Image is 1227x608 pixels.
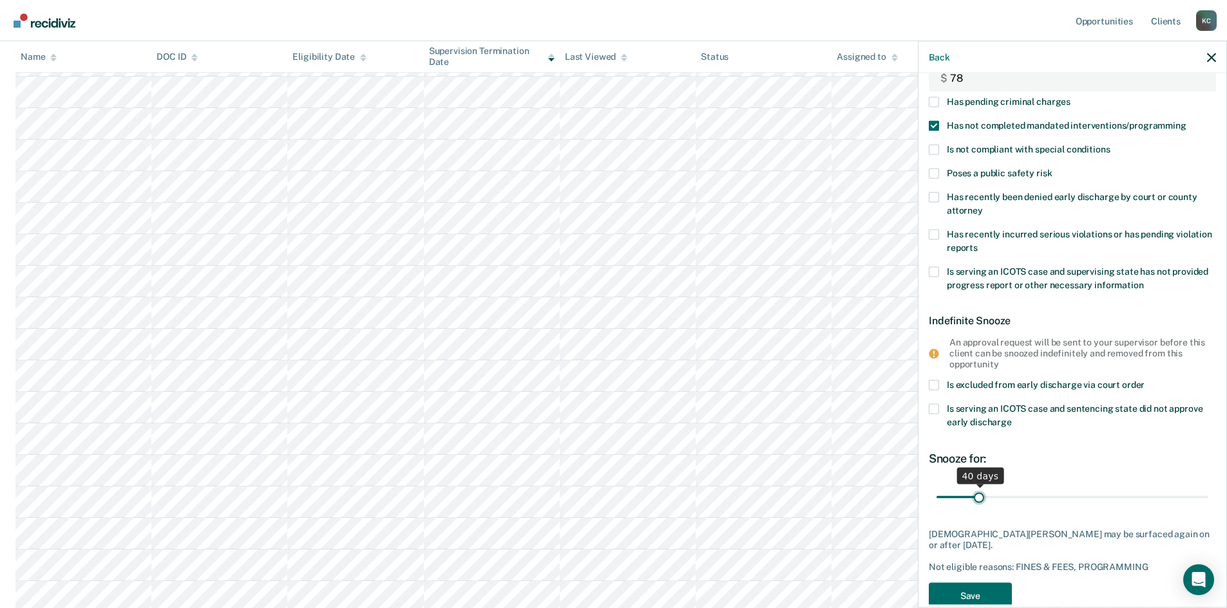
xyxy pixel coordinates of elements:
[929,529,1216,551] div: [DEMOGRAPHIC_DATA][PERSON_NAME] may be surfaced again on or after [DATE].
[947,192,1197,216] span: Has recently been denied early discharge by court or county attorney
[947,97,1070,107] span: Has pending criminal charges
[947,168,1052,178] span: Poses a public safety risk
[947,68,1202,88] input: Please enter the total amount of remaining fees
[929,451,1216,465] div: Snooze for:
[157,51,198,62] div: DOC ID
[947,120,1186,131] span: Has not completed mandated interventions/programming
[947,266,1208,290] span: Is serving an ICOTS case and supervising state has not provided progress report or other necessar...
[21,51,57,62] div: Name
[565,51,627,62] div: Last Viewed
[429,46,555,68] div: Supervision Termination Date
[940,71,947,84] div: $
[947,403,1203,427] span: Is serving an ICOTS case and sentencing state did not approve early discharge
[292,51,366,62] div: Eligibility Date
[947,379,1145,389] span: Is excluded from early discharge via court order
[929,561,1216,572] div: Not eligible reasons: FINES & FEES, PROGRAMMING
[929,51,949,62] button: Back
[1196,10,1217,31] div: K C
[956,468,1003,484] div: 40 days
[837,51,897,62] div: Assigned to
[701,51,728,62] div: Status
[929,304,1216,337] div: Indefinite Snooze
[1196,10,1217,31] button: Profile dropdown button
[1183,564,1214,595] div: Open Intercom Messenger
[949,337,1206,369] div: An approval request will be sent to your supervisor before this client can be snoozed indefinitel...
[947,144,1110,154] span: Is not compliant with special conditions
[947,229,1212,253] span: Has recently incurred serious violations or has pending violation reports
[14,14,75,28] img: Recidiviz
